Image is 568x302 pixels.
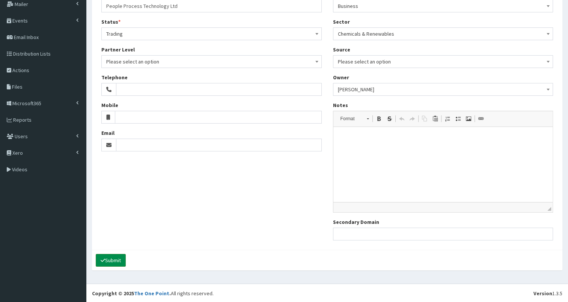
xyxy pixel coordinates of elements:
span: Reports [13,116,32,123]
span: Leahann Barnes [333,83,553,96]
a: Insert/Remove Bulleted List [453,114,463,124]
label: Sector [333,18,350,26]
label: Secondary Domain [333,218,379,226]
span: Trading [101,27,322,40]
button: Submit [96,254,126,267]
span: Please select an option [101,55,322,68]
span: Xero [12,149,23,156]
span: Chemicals & Renewables [333,27,553,40]
label: Partner Level [101,46,135,53]
span: Events [12,17,28,24]
strong: Copyright © 2025 . [92,290,171,297]
span: Please select an option [333,55,553,68]
span: Business [338,1,548,11]
a: Image [463,114,474,124]
label: Notes [333,101,348,109]
span: Videos [12,166,27,173]
a: Bold (Ctrl+B) [374,114,384,124]
a: Link (Ctrl+L) [476,114,486,124]
span: Format [337,114,363,124]
div: 1.3.5 [533,290,562,297]
span: Distribution Lists [13,50,51,57]
label: Mobile [101,101,118,109]
span: Email Inbox [14,34,39,41]
span: Mailer [15,1,28,8]
span: Leahann Barnes [338,84,548,95]
a: Redo (Ctrl+Y) [407,114,417,124]
label: Owner [333,74,349,81]
span: Chemicals & Renewables [338,29,548,39]
b: Version [533,290,552,297]
a: The One Point [134,290,169,297]
span: Users [15,133,28,140]
span: Please select an option [106,56,317,67]
a: Copy (Ctrl+C) [419,114,430,124]
span: Microsoft365 [12,100,41,107]
a: Strike Through [384,114,395,124]
span: Drag to resize [547,207,551,211]
iframe: Rich Text Editor, notes [333,127,553,202]
label: Source [333,46,350,53]
span: Files [12,83,23,90]
span: Actions [12,67,29,74]
a: Paste (Ctrl+V) [430,114,440,124]
label: Telephone [101,74,128,81]
span: Please select an option [338,56,548,67]
label: Status [101,18,121,26]
label: Email [101,129,115,137]
a: Insert/Remove Numbered List [442,114,453,124]
a: Format [336,113,373,124]
a: Undo (Ctrl+Z) [396,114,407,124]
span: Trading [106,29,317,39]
